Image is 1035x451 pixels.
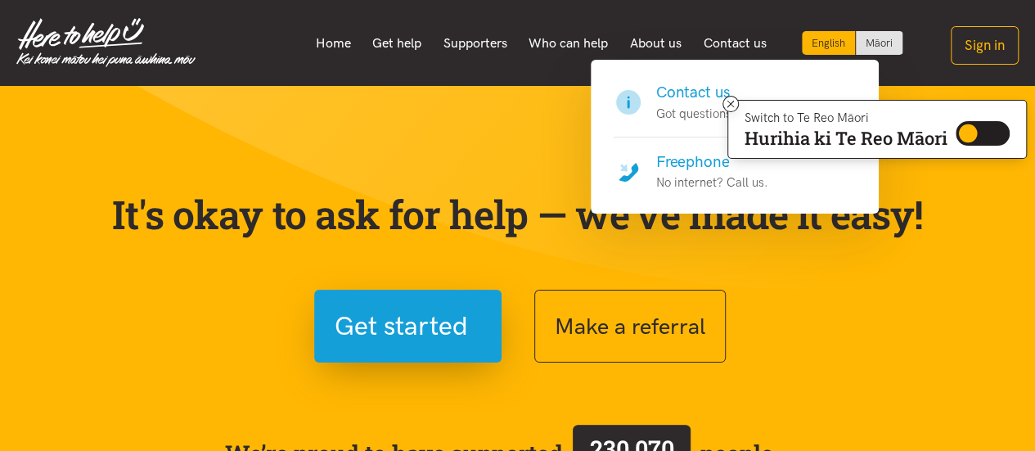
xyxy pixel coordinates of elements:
p: Switch to Te Reo Māori [745,113,947,123]
div: Current language [802,31,856,55]
a: Who can help [518,26,619,61]
h4: Freephone [656,151,768,174]
div: Language toggle [802,31,903,55]
a: Switch to Te Reo Māori [856,31,902,55]
p: Hurihia ki Te Reo Māori [745,131,947,146]
div: Contact us [591,60,879,214]
span: Get started [335,305,468,347]
h4: Contact us [656,81,738,104]
a: Get help [362,26,433,61]
a: Supporters [432,26,518,61]
a: Home [304,26,362,61]
p: No internet? Call us. [656,173,768,192]
p: Got questions? [656,104,738,124]
a: About us [619,26,693,61]
a: Contact us Got questions? [614,81,856,138]
a: Freephone No internet? Call us. [614,138,856,193]
button: Sign in [951,26,1019,65]
a: Contact us [692,26,777,61]
img: Home [16,18,196,67]
button: Get started [314,290,502,363]
p: It's okay to ask for help — we've made it easy! [109,191,927,238]
button: Make a referral [534,290,726,363]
